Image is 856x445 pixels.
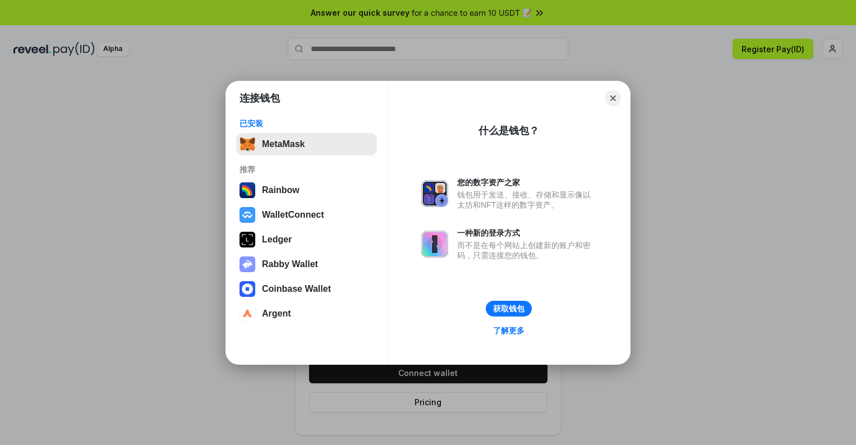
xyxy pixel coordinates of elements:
img: svg+xml,%3Csvg%20xmlns%3D%22http%3A%2F%2Fwww.w3.org%2F2000%2Fsvg%22%20fill%3D%22none%22%20viewBox... [240,256,255,272]
img: svg+xml,%3Csvg%20width%3D%22120%22%20height%3D%22120%22%20viewBox%3D%220%200%20120%20120%22%20fil... [240,182,255,198]
button: 获取钱包 [486,301,532,316]
img: svg+xml,%3Csvg%20width%3D%2228%22%20height%3D%2228%22%20viewBox%3D%220%200%2028%2028%22%20fill%3D... [240,306,255,322]
div: 而不是在每个网站上创建新的账户和密码，只需连接您的钱包。 [457,240,596,260]
img: svg+xml,%3Csvg%20width%3D%2228%22%20height%3D%2228%22%20viewBox%3D%220%200%2028%2028%22%20fill%3D... [240,281,255,297]
div: Ledger [262,235,292,245]
div: Rainbow [262,185,300,195]
img: svg+xml,%3Csvg%20fill%3D%22none%22%20height%3D%2233%22%20viewBox%3D%220%200%2035%2033%22%20width%... [240,136,255,152]
div: 什么是钱包？ [478,124,539,137]
button: Rainbow [236,179,377,201]
h1: 连接钱包 [240,91,280,105]
a: 了解更多 [486,323,531,338]
button: MetaMask [236,133,377,155]
button: WalletConnect [236,204,377,226]
div: 钱包用于发送、接收、存储和显示像以太坊和NFT这样的数字资产。 [457,190,596,210]
div: 已安装 [240,118,374,129]
button: Rabby Wallet [236,253,377,276]
img: svg+xml,%3Csvg%20xmlns%3D%22http%3A%2F%2Fwww.w3.org%2F2000%2Fsvg%22%20fill%3D%22none%22%20viewBox... [421,180,448,207]
img: svg+xml,%3Csvg%20xmlns%3D%22http%3A%2F%2Fwww.w3.org%2F2000%2Fsvg%22%20fill%3D%22none%22%20viewBox... [421,231,448,258]
div: 一种新的登录方式 [457,228,596,238]
div: Argent [262,309,291,319]
button: Ledger [236,228,377,251]
div: 获取钱包 [493,304,524,314]
div: 了解更多 [493,325,524,336]
img: svg+xml,%3Csvg%20xmlns%3D%22http%3A%2F%2Fwww.w3.org%2F2000%2Fsvg%22%20width%3D%2228%22%20height%3... [240,232,255,247]
div: 您的数字资产之家 [457,177,596,187]
button: Close [605,90,621,106]
div: 推荐 [240,164,374,175]
button: Coinbase Wallet [236,278,377,300]
button: Argent [236,302,377,325]
div: MetaMask [262,139,305,149]
div: Rabby Wallet [262,259,318,269]
img: svg+xml,%3Csvg%20width%3D%2228%22%20height%3D%2228%22%20viewBox%3D%220%200%2028%2028%22%20fill%3D... [240,207,255,223]
div: Coinbase Wallet [262,284,331,294]
div: WalletConnect [262,210,324,220]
